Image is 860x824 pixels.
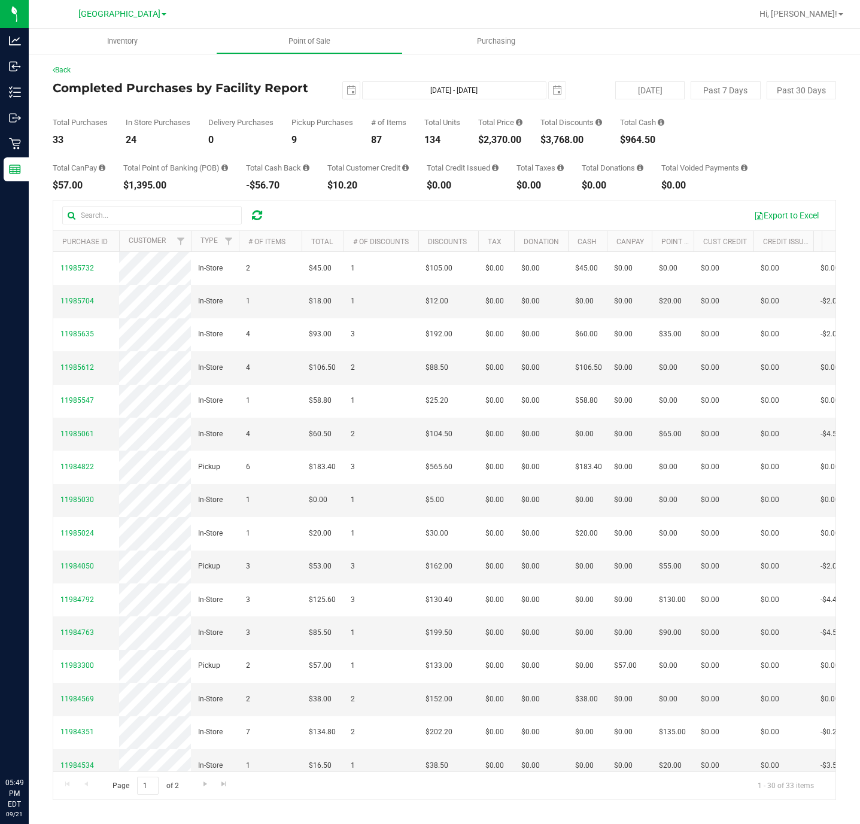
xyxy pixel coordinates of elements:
[60,330,94,338] span: 11985635
[701,660,719,671] span: $0.00
[246,461,250,473] span: 6
[351,694,355,705] span: 2
[701,263,719,274] span: $0.00
[371,135,406,145] div: 87
[549,82,566,99] span: select
[521,660,540,671] span: $0.00
[478,135,522,145] div: $2,370.00
[60,297,94,305] span: 11985704
[198,362,223,373] span: In-Store
[309,561,332,572] span: $53.00
[485,660,504,671] span: $0.00
[426,594,452,606] span: $130.40
[351,395,355,406] span: 1
[485,428,504,440] span: $0.00
[659,362,677,373] span: $0.00
[126,118,190,126] div: In Store Purchases
[578,238,597,246] a: Cash
[99,164,105,172] i: Sum of the successful, non-voided CanPay payment transactions for all purchases in the date range.
[246,594,250,606] span: 3
[516,118,522,126] i: Sum of the total prices of all purchases in the date range.
[821,263,839,274] span: $0.00
[521,428,540,440] span: $0.00
[426,263,452,274] span: $105.00
[485,561,504,572] span: $0.00
[309,726,336,738] span: $134.80
[123,181,228,190] div: $1,395.00
[60,430,94,438] span: 11985061
[485,694,504,705] span: $0.00
[614,461,633,473] span: $0.00
[351,561,355,572] span: 3
[327,181,409,190] div: $10.20
[821,362,839,373] span: $0.00
[575,362,602,373] span: $106.50
[761,395,779,406] span: $0.00
[246,164,309,172] div: Total Cash Back
[661,181,747,190] div: $0.00
[540,135,602,145] div: $3,768.00
[309,528,332,539] span: $20.00
[427,164,499,172] div: Total Credit Issued
[426,694,452,705] span: $152.00
[351,296,355,307] span: 1
[60,595,94,604] span: 11984792
[60,761,94,770] span: 11984534
[311,238,333,246] a: Total
[246,726,250,738] span: 7
[614,660,637,671] span: $57.00
[53,181,105,190] div: $57.00
[461,36,531,47] span: Purchasing
[126,135,190,145] div: 24
[343,82,360,99] span: select
[426,461,452,473] span: $565.60
[53,66,71,74] a: Back
[659,528,677,539] span: $0.00
[703,238,747,246] a: Cust Credit
[246,660,250,671] span: 2
[351,627,355,638] span: 1
[701,494,719,506] span: $0.00
[485,726,504,738] span: $0.00
[29,29,216,54] a: Inventory
[614,362,633,373] span: $0.00
[309,627,332,638] span: $85.50
[60,661,94,670] span: 11983300
[246,494,250,506] span: 1
[821,428,841,440] span: -$4.50
[761,528,779,539] span: $0.00
[219,231,239,251] a: Filter
[614,395,633,406] span: $0.00
[426,528,448,539] span: $30.00
[659,694,677,705] span: $0.00
[557,164,564,172] i: Sum of the total taxes for all purchases in the date range.
[575,660,594,671] span: $0.00
[575,461,602,473] span: $183.40
[761,362,779,373] span: $0.00
[291,118,353,126] div: Pickup Purchases
[614,528,633,539] span: $0.00
[661,238,746,246] a: Point of Banking (POB)
[424,135,460,145] div: 134
[701,329,719,340] span: $0.00
[91,36,154,47] span: Inventory
[821,329,841,340] span: -$2.00
[701,594,719,606] span: $0.00
[659,561,682,572] span: $55.00
[309,263,332,274] span: $45.00
[821,494,839,506] span: $0.00
[761,694,779,705] span: $0.00
[198,494,223,506] span: In-Store
[488,238,502,246] a: Tax
[351,263,355,274] span: 1
[309,694,332,705] span: $38.00
[60,463,94,471] span: 11984822
[309,395,332,406] span: $58.80
[821,395,839,406] span: $0.00
[351,428,355,440] span: 2
[595,118,602,126] i: Sum of the discount values applied to the all purchases in the date range.
[9,138,21,150] inline-svg: Retail
[659,296,682,307] span: $20.00
[246,296,250,307] span: 1
[246,362,250,373] span: 4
